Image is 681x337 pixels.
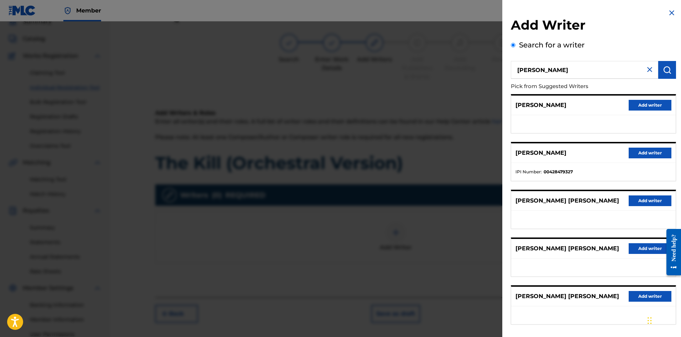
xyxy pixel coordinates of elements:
[511,17,676,35] h2: Add Writer
[629,100,671,111] button: Add writer
[63,6,72,15] img: Top Rightsholder
[663,66,671,74] img: Search Works
[629,195,671,206] button: Add writer
[648,310,652,331] div: Drag
[515,169,542,175] span: IPI Number :
[511,61,658,79] input: Search writer's name or IPI Number
[519,41,585,49] label: Search for a writer
[515,149,566,157] p: [PERSON_NAME]
[645,65,654,74] img: close
[515,244,619,253] p: [PERSON_NAME] [PERSON_NAME]
[544,169,573,175] strong: 00428479327
[645,303,681,337] iframe: Chat Widget
[629,148,671,158] button: Add writer
[76,6,101,15] span: Member
[629,291,671,302] button: Add writer
[515,196,619,205] p: [PERSON_NAME] [PERSON_NAME]
[629,243,671,254] button: Add writer
[9,5,36,16] img: MLC Logo
[515,101,566,109] p: [PERSON_NAME]
[661,224,681,281] iframe: Resource Center
[515,292,619,301] p: [PERSON_NAME] [PERSON_NAME]
[511,79,635,94] p: Pick from Suggested Writers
